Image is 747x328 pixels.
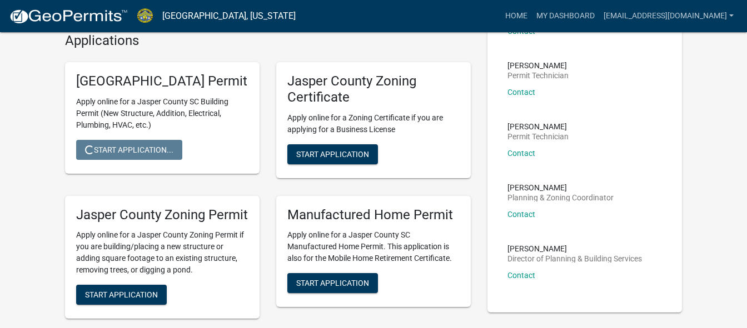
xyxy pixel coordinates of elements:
[507,62,569,69] p: [PERSON_NAME]
[85,145,173,154] span: Start Application...
[507,88,535,97] a: Contact
[507,271,535,280] a: Contact
[507,210,535,219] a: Contact
[162,7,296,26] a: [GEOGRAPHIC_DATA], [US_STATE]
[507,72,569,79] p: Permit Technician
[287,273,378,293] button: Start Application
[599,6,738,27] a: [EMAIL_ADDRESS][DOMAIN_NAME]
[507,133,569,140] p: Permit Technician
[501,6,532,27] a: Home
[65,33,471,327] wm-workflow-list-section: Applications
[76,285,167,305] button: Start Application
[287,112,460,135] p: Apply online for a Zoning Certificate if you are applying for a Business License
[76,207,248,223] h5: Jasper County Zoning Permit
[296,149,369,158] span: Start Application
[507,194,614,201] p: Planning & Zoning Coordinator
[137,8,153,23] img: Jasper County, South Carolina
[85,290,158,299] span: Start Application
[507,123,569,130] p: [PERSON_NAME]
[76,229,248,276] p: Apply online for a Jasper County Zoning Permit if you are building/placing a new structure or add...
[287,229,460,264] p: Apply online for a Jasper County SC Manufactured Home Permit. This application is also for the Mo...
[287,207,460,223] h5: Manufactured Home Permit
[507,245,642,253] p: [PERSON_NAME]
[65,33,471,49] h4: Applications
[76,73,248,89] h5: [GEOGRAPHIC_DATA] Permit
[507,149,535,158] a: Contact
[532,6,599,27] a: My Dashboard
[507,184,614,191] p: [PERSON_NAME]
[76,96,248,131] p: Apply online for a Jasper County SC Building Permit (New Structure, Addition, Electrical, Plumbin...
[76,140,182,160] button: Start Application...
[507,255,642,263] p: Director of Planning & Building Services
[287,73,460,105] h5: Jasper County Zoning Certificate
[296,279,369,287] span: Start Application
[287,144,378,164] button: Start Application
